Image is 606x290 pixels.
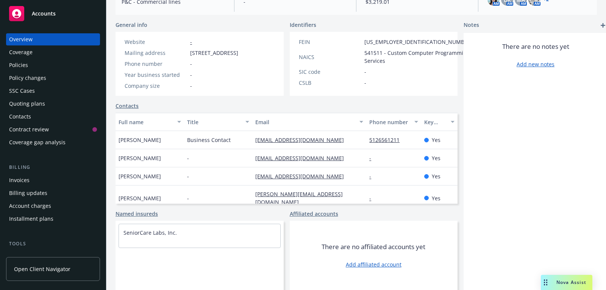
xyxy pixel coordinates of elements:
[187,136,231,144] span: Business Contact
[299,79,361,87] div: CSLB
[125,60,187,68] div: Phone number
[432,136,440,144] span: Yes
[299,68,361,76] div: SIC code
[9,85,35,97] div: SSC Cases
[255,190,343,206] a: [PERSON_NAME][EMAIL_ADDRESS][DOMAIN_NAME]
[6,187,100,199] a: Billing updates
[290,21,316,29] span: Identifiers
[9,136,66,148] div: Coverage gap analysis
[187,172,189,180] span: -
[6,164,100,171] div: Billing
[6,174,100,186] a: Invoices
[190,71,192,79] span: -
[255,154,350,162] a: [EMAIL_ADDRESS][DOMAIN_NAME]
[14,265,70,273] span: Open Client Navigator
[119,136,161,144] span: [PERSON_NAME]
[424,118,446,126] div: Key contact
[9,33,33,45] div: Overview
[6,123,100,136] a: Contract review
[364,68,366,76] span: -
[421,113,458,131] button: Key contact
[517,60,554,68] a: Add new notes
[9,111,31,123] div: Contacts
[116,102,139,110] a: Contacts
[369,154,377,162] a: -
[6,240,100,248] div: Tools
[9,213,53,225] div: Installment plans
[6,200,100,212] a: Account charges
[6,98,100,110] a: Quoting plans
[364,49,473,65] span: 541511 - Custom Computer Programming Services
[6,213,100,225] a: Installment plans
[364,38,473,46] span: [US_EMPLOYER_IDENTIFICATION_NUMBER]
[9,174,30,186] div: Invoices
[346,260,401,268] a: Add affiliated account
[9,72,46,84] div: Policy changes
[541,275,592,290] button: Nova Assist
[322,242,425,251] span: There are no affiliated accounts yet
[6,72,100,84] a: Policy changes
[125,38,187,46] div: Website
[255,136,350,143] a: [EMAIL_ADDRESS][DOMAIN_NAME]
[6,3,100,24] a: Accounts
[369,195,377,202] a: -
[187,118,241,126] div: Title
[9,251,41,263] div: Manage files
[369,136,406,143] a: 5126561211
[184,113,253,131] button: Title
[116,210,158,218] a: Named insureds
[299,38,361,46] div: FEIN
[502,42,569,51] span: There are no notes yet
[6,85,100,97] a: SSC Cases
[369,118,409,126] div: Phone number
[364,79,366,87] span: -
[9,187,47,199] div: Billing updates
[369,173,377,180] a: -
[556,279,586,285] span: Nova Assist
[9,46,33,58] div: Coverage
[6,59,100,71] a: Policies
[190,60,192,68] span: -
[366,113,421,131] button: Phone number
[6,46,100,58] a: Coverage
[252,113,366,131] button: Email
[255,118,355,126] div: Email
[125,82,187,90] div: Company size
[6,251,100,263] a: Manage files
[190,38,192,45] a: -
[187,194,189,202] span: -
[290,210,338,218] a: Affiliated accounts
[187,154,189,162] span: -
[119,118,173,126] div: Full name
[9,200,51,212] div: Account charges
[9,123,49,136] div: Contract review
[6,111,100,123] a: Contacts
[541,275,550,290] div: Drag to move
[432,154,440,162] span: Yes
[123,229,177,236] a: SeniorCare Labs, Inc.
[9,98,45,110] div: Quoting plans
[32,11,56,17] span: Accounts
[190,82,192,90] span: -
[432,194,440,202] span: Yes
[190,49,238,57] span: [STREET_ADDRESS]
[125,71,187,79] div: Year business started
[464,21,479,30] span: Notes
[255,173,350,180] a: [EMAIL_ADDRESS][DOMAIN_NAME]
[6,136,100,148] a: Coverage gap analysis
[119,194,161,202] span: [PERSON_NAME]
[6,33,100,45] a: Overview
[432,172,440,180] span: Yes
[116,21,147,29] span: General info
[119,172,161,180] span: [PERSON_NAME]
[125,49,187,57] div: Mailing address
[299,53,361,61] div: NAICS
[9,59,28,71] div: Policies
[119,154,161,162] span: [PERSON_NAME]
[116,113,184,131] button: Full name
